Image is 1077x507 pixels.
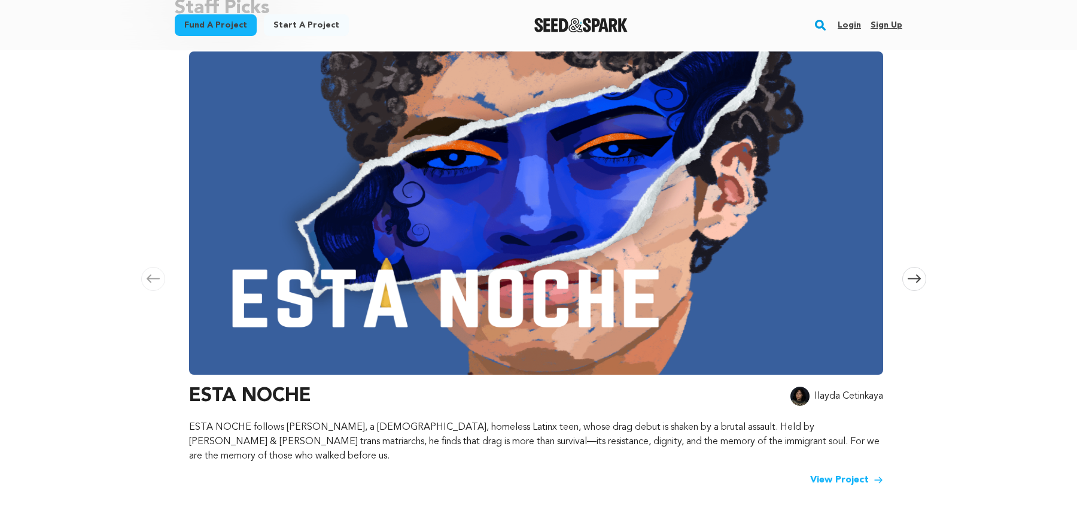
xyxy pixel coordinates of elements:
[264,14,349,36] a: Start a project
[838,16,861,35] a: Login
[189,382,311,411] h3: ESTA NOCHE
[790,387,810,406] img: 2560246e7f205256.jpg
[810,473,883,487] a: View Project
[189,51,883,375] img: ESTA NOCHE image
[534,18,628,32] a: Seed&Spark Homepage
[814,389,883,403] p: Ilayda Cetinkaya
[189,420,883,463] p: ESTA NOCHE follows [PERSON_NAME], a [DEMOGRAPHIC_DATA], homeless Latinx teen, whose drag debut is...
[871,16,902,35] a: Sign up
[534,18,628,32] img: Seed&Spark Logo Dark Mode
[175,14,257,36] a: Fund a project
